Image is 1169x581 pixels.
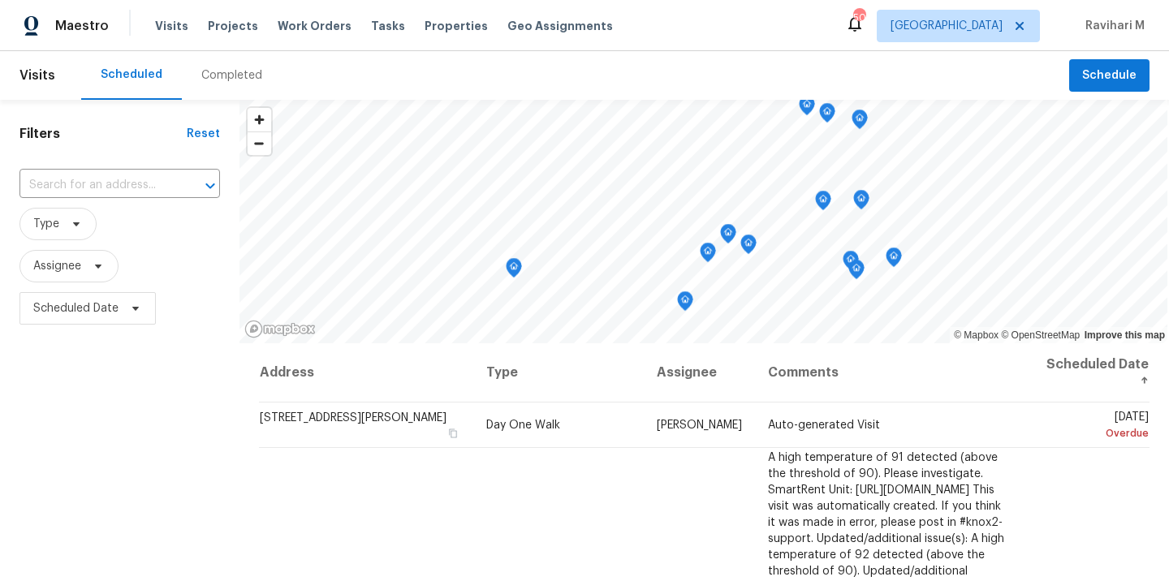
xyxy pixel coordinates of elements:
[1085,329,1165,341] a: Improve this map
[239,100,1167,343] canvas: Map
[891,18,1003,34] span: [GEOGRAPHIC_DATA]
[954,329,999,341] a: Mapbox
[208,18,258,34] span: Projects
[853,10,865,26] div: 50
[19,126,187,142] h1: Filters
[486,420,560,431] span: Day One Walk
[843,251,859,276] div: Map marker
[1079,18,1145,34] span: Ravihari M
[853,190,869,215] div: Map marker
[1001,329,1080,341] a: OpenStreetMap
[371,20,405,32] span: Tasks
[507,18,613,34] span: Geo Assignments
[244,320,316,338] a: Mapbox homepage
[33,216,59,232] span: Type
[155,18,188,34] span: Visits
[886,247,902,273] div: Map marker
[755,343,1022,402] th: Comments
[473,343,645,402] th: Type
[199,174,222,197] button: Open
[248,108,271,131] button: Zoom in
[446,426,460,441] button: Copy Address
[259,343,473,402] th: Address
[33,258,81,274] span: Assignee
[187,126,220,142] div: Reset
[201,67,262,84] div: Completed
[1023,343,1150,402] th: Scheduled Date ↑
[815,191,831,216] div: Map marker
[55,18,109,34] span: Maestro
[101,67,162,83] div: Scheduled
[852,110,868,135] div: Map marker
[1082,66,1137,86] span: Schedule
[819,103,835,128] div: Map marker
[848,260,865,285] div: Map marker
[260,412,446,424] span: [STREET_ADDRESS][PERSON_NAME]
[768,420,880,431] span: Auto-generated Visit
[1069,59,1150,93] button: Schedule
[1036,425,1149,441] div: Overdue
[19,58,55,93] span: Visits
[19,173,175,198] input: Search for an address...
[278,18,352,34] span: Work Orders
[677,291,693,316] div: Map marker
[720,224,736,249] div: Map marker
[33,300,119,316] span: Scheduled Date
[740,235,757,260] div: Map marker
[425,18,488,34] span: Properties
[1036,411,1149,441] span: [DATE]
[506,258,522,283] div: Map marker
[644,343,755,402] th: Assignee
[657,420,742,431] span: [PERSON_NAME]
[248,131,271,155] button: Zoom out
[799,96,815,121] div: Map marker
[700,243,716,268] div: Map marker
